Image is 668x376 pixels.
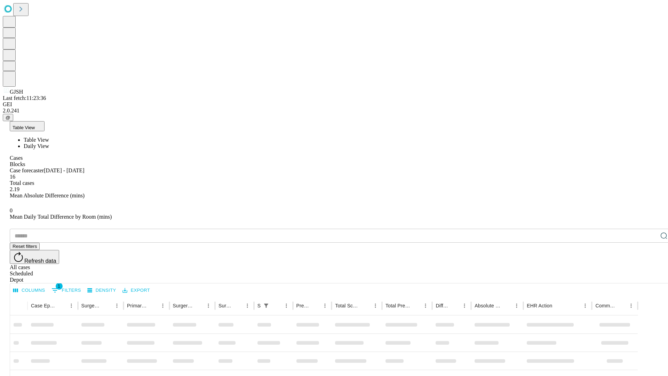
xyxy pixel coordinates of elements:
[6,115,10,120] span: @
[10,214,112,220] span: Mean Daily Total Difference by Room (mins)
[460,301,469,311] button: Menu
[57,301,66,311] button: Sort
[13,244,37,249] span: Reset filters
[31,303,56,308] div: Case Epic Id
[10,207,13,213] span: 0
[56,283,63,290] span: 1
[112,301,122,311] button: Menu
[361,301,371,311] button: Sort
[218,303,232,308] div: Surgery Date
[335,303,360,308] div: Total Scheduled Duration
[173,303,193,308] div: Surgery Name
[10,250,59,264] button: Refresh data
[10,121,45,131] button: Table View
[242,301,252,311] button: Menu
[10,186,19,192] span: 2.19
[24,258,56,264] span: Refresh data
[102,301,112,311] button: Sort
[527,303,552,308] div: EHR Action
[11,285,47,296] button: Select columns
[50,285,83,296] button: Show filters
[580,301,590,311] button: Menu
[10,174,15,180] span: 16
[617,301,626,311] button: Sort
[475,303,501,308] div: Absolute Difference
[421,301,430,311] button: Menu
[3,95,46,101] span: Last fetch: 11:23:36
[24,137,49,143] span: Table View
[148,301,158,311] button: Sort
[512,301,522,311] button: Menu
[595,303,615,308] div: Comments
[10,180,34,186] span: Total cases
[261,301,271,311] div: 1 active filter
[81,303,102,308] div: Surgeon Name
[44,167,84,173] span: [DATE] - [DATE]
[127,303,147,308] div: Primary Service
[296,303,310,308] div: Predicted In Room Duration
[10,243,40,250] button: Reset filters
[10,89,23,95] span: GJSH
[13,125,35,130] span: Table View
[626,301,636,311] button: Menu
[502,301,512,311] button: Sort
[320,301,330,311] button: Menu
[158,301,168,311] button: Menu
[257,303,261,308] div: Scheduled In Room Duration
[450,301,460,311] button: Sort
[310,301,320,311] button: Sort
[86,285,118,296] button: Density
[233,301,242,311] button: Sort
[3,101,665,108] div: GEI
[194,301,204,311] button: Sort
[3,108,665,114] div: 2.0.241
[411,301,421,311] button: Sort
[3,114,13,121] button: @
[10,167,44,173] span: Case forecaster
[281,301,291,311] button: Menu
[10,193,85,198] span: Mean Absolute Difference (mins)
[24,143,49,149] span: Daily View
[261,301,271,311] button: Show filters
[371,301,380,311] button: Menu
[436,303,449,308] div: Difference
[204,301,213,311] button: Menu
[121,285,152,296] button: Export
[553,301,563,311] button: Sort
[66,301,76,311] button: Menu
[385,303,411,308] div: Total Predicted Duration
[272,301,281,311] button: Sort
